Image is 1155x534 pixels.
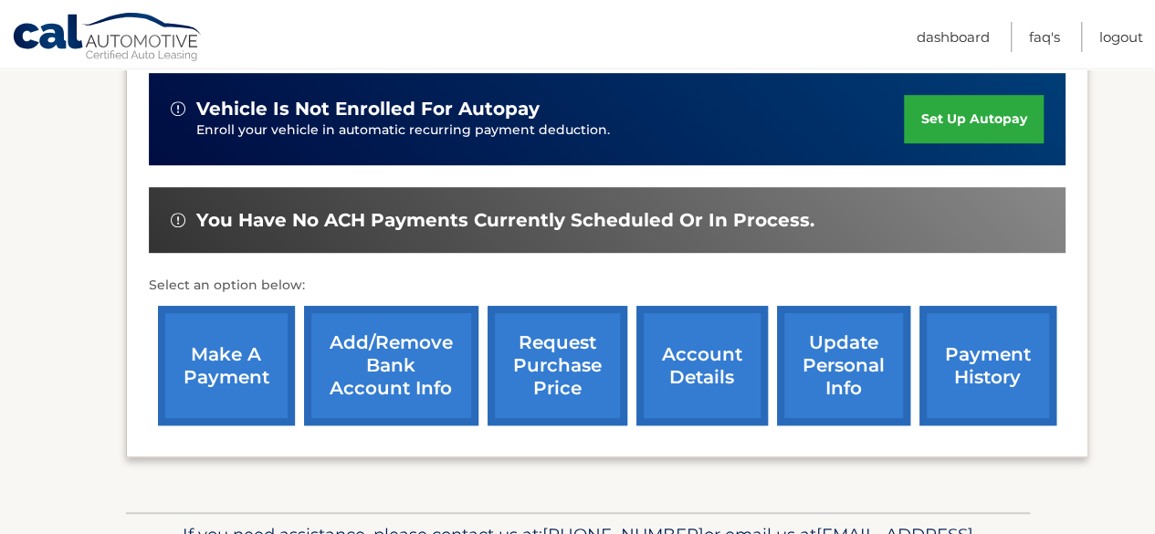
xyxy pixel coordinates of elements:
a: Cal Automotive [12,12,204,65]
span: vehicle is not enrolled for autopay [196,98,540,120]
a: request purchase price [488,306,627,425]
a: account details [636,306,768,425]
a: FAQ's [1029,22,1060,52]
a: payment history [919,306,1056,425]
p: Select an option below: [149,275,1066,297]
a: Logout [1099,22,1143,52]
p: Enroll your vehicle in automatic recurring payment deduction. [196,120,905,141]
a: update personal info [777,306,910,425]
span: You have no ACH payments currently scheduled or in process. [196,209,814,232]
a: Add/Remove bank account info [304,306,478,425]
a: Dashboard [917,22,990,52]
a: set up autopay [904,95,1043,143]
a: make a payment [158,306,295,425]
img: alert-white.svg [171,101,185,116]
img: alert-white.svg [171,213,185,227]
